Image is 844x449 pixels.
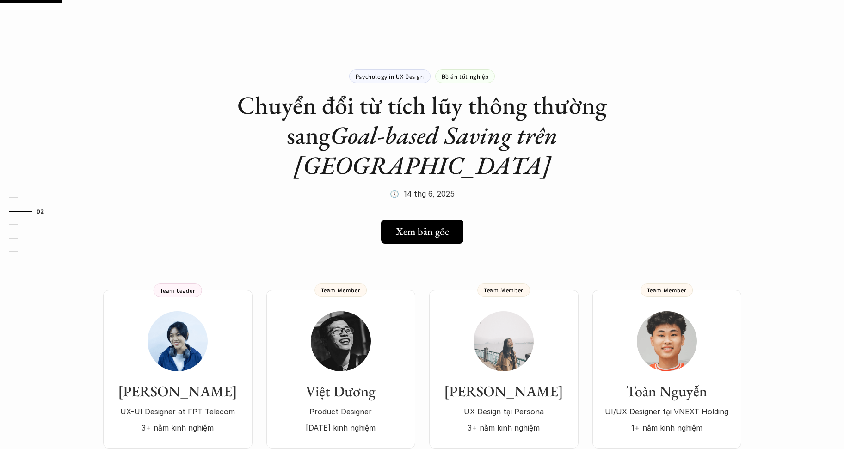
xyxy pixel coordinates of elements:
[438,405,569,418] p: UX Design tại Persona
[321,287,361,293] p: Team Member
[37,208,44,214] strong: 02
[294,119,563,181] em: Goal-based Saving trên [GEOGRAPHIC_DATA]
[237,90,607,180] h1: Chuyển đổi từ tích lũy thông thường sang
[438,421,569,435] p: 3+ năm kinh nghiệm
[9,206,53,217] a: 02
[592,290,741,449] a: Toàn NguyễnUI/UX Designer tại VNEXT Holding1+ năm kinh nghiệmTeam Member
[396,226,449,238] h5: Xem bản gốc
[160,287,196,294] p: Team Leader
[429,290,579,449] a: [PERSON_NAME]UX Design tại Persona3+ năm kinh nghiệmTeam Member
[356,73,424,80] p: Psychology in UX Design
[647,287,687,293] p: Team Member
[112,405,243,418] p: UX-UI Designer at FPT Telecom
[602,421,732,435] p: 1+ năm kinh nghiệm
[390,187,455,201] p: 🕔 14 thg 6, 2025
[276,405,406,418] p: Product Designer
[112,382,243,400] h3: [PERSON_NAME]
[381,220,463,244] a: Xem bản gốc
[103,290,253,449] a: [PERSON_NAME]UX-UI Designer at FPT Telecom3+ năm kinh nghiệmTeam Leader
[276,382,406,400] h3: Việt Dương
[276,421,406,435] p: [DATE] kinh nghiệm
[602,405,732,418] p: UI/UX Designer tại VNEXT Holding
[484,287,524,293] p: Team Member
[442,73,489,80] p: Đồ án tốt nghiệp
[602,382,732,400] h3: Toàn Nguyễn
[266,290,415,449] a: Việt DươngProduct Designer[DATE] kinh nghiệmTeam Member
[438,382,569,400] h3: [PERSON_NAME]
[112,421,243,435] p: 3+ năm kinh nghiệm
